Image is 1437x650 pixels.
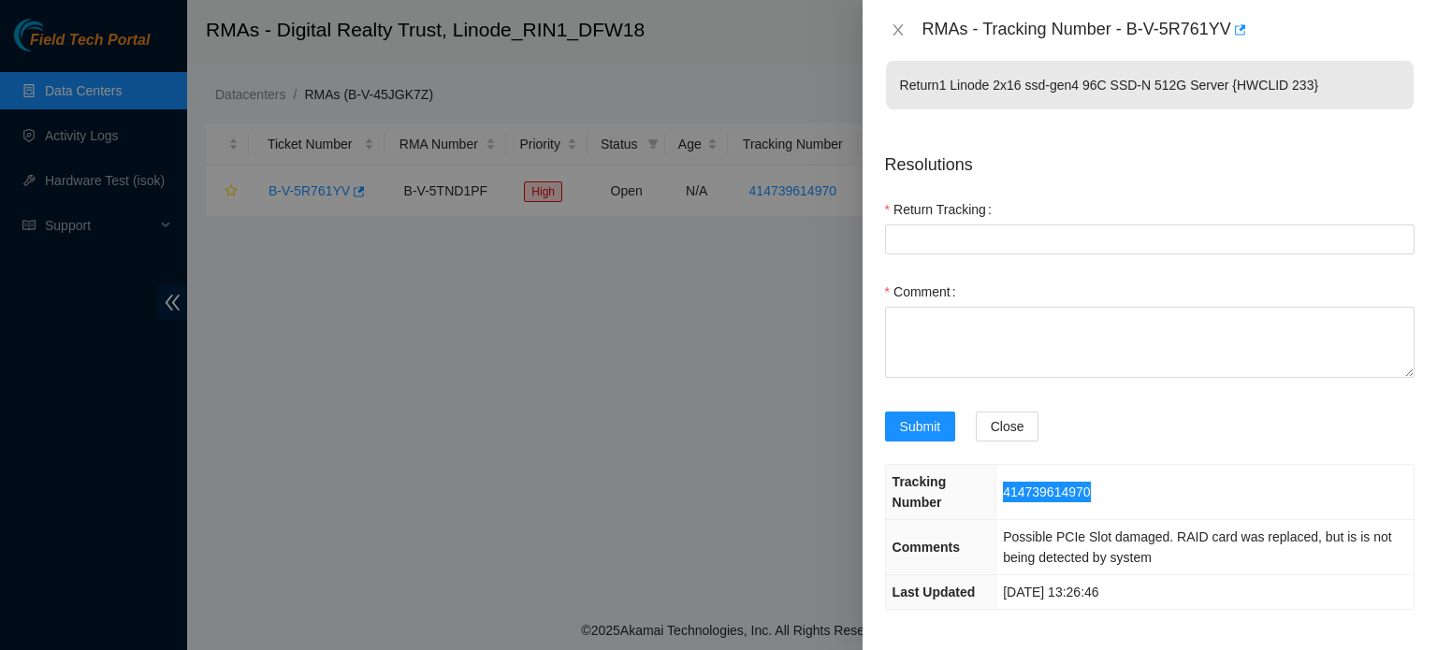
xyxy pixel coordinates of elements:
span: Last Updated [893,585,976,599]
button: Submit [885,412,956,441]
span: 414739614970 [1003,484,1090,499]
textarea: Comment [885,307,1415,378]
label: Return Tracking [885,195,999,224]
button: Close [976,412,1039,441]
p: Return 1 Linode 2x16 ssd-gen4 96C SSD-N 512G Server {HWCLID 233} [886,61,1414,109]
span: Close [991,416,1024,437]
span: Submit [900,416,941,437]
p: Resolutions [885,137,1415,178]
button: Close [885,22,911,39]
div: RMAs - Tracking Number - B-V-5R761YV [922,15,1415,45]
label: Comment [885,277,964,307]
span: Possible PCIe Slot damaged. RAID card was replaced, but is is not being detected by system [1003,529,1392,565]
span: close [891,22,906,37]
span: Tracking Number [893,474,947,510]
span: [DATE] 13:26:46 [1003,585,1098,599]
input: Return Tracking [885,224,1415,254]
span: Comments [893,540,960,555]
